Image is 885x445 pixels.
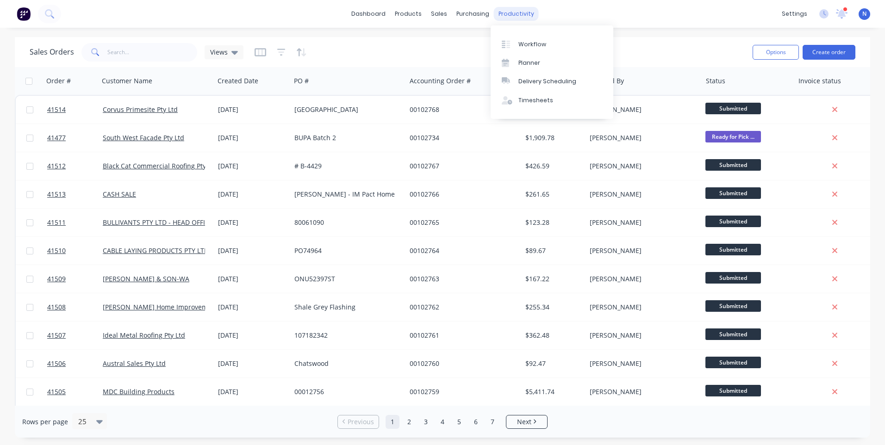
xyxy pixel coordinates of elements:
div: $255.34 [525,303,580,312]
div: sales [426,7,452,21]
a: Page 1 is your current page [386,415,399,429]
div: [PERSON_NAME] [590,359,692,368]
span: 41514 [47,105,66,114]
div: productivity [494,7,539,21]
div: [DATE] [218,133,287,142]
div: 00102766 [410,190,512,199]
div: products [390,7,426,21]
a: 41514 [47,96,103,124]
a: 41511 [47,209,103,236]
a: South West Facade Pty Ltd [103,133,184,142]
a: 41477 [47,124,103,152]
a: 41508 [47,293,103,321]
a: 41510 [47,237,103,265]
div: PO74964 [294,246,397,255]
span: Submitted [705,357,761,368]
div: $362.48 [525,331,580,340]
div: [PERSON_NAME] [590,218,692,227]
a: CABLE LAYING PRODUCTS PTY LTD [103,246,209,255]
div: settings [777,7,812,21]
div: 00102765 [410,218,512,227]
a: CASH SALE [103,190,136,198]
div: Accounting Order # [410,76,471,86]
div: # B-4429 [294,161,397,171]
a: Page 7 [486,415,499,429]
span: 41510 [47,246,66,255]
span: 41505 [47,387,66,396]
div: [DATE] [218,161,287,171]
span: N [862,10,866,18]
a: Austral Sales Pty Ltd [103,359,166,368]
span: Submitted [705,272,761,284]
div: [DATE] [218,105,287,114]
div: [PERSON_NAME] [590,303,692,312]
div: 00012756 [294,387,397,396]
div: 00102767 [410,161,512,171]
div: $261.65 [525,190,580,199]
a: Page 2 [402,415,416,429]
div: Workflow [518,40,546,49]
a: 41513 [47,180,103,208]
span: 41477 [47,133,66,142]
a: Timesheets [491,91,613,110]
div: 107182342 [294,331,397,340]
a: Delivery Scheduling [491,72,613,91]
div: [PERSON_NAME] [590,331,692,340]
div: [PERSON_NAME] [590,133,692,142]
span: Submitted [705,159,761,171]
div: Order # [46,76,71,86]
div: 00102761 [410,331,512,340]
div: [PERSON_NAME] [590,161,692,171]
a: MDC Building Products [103,387,175,396]
div: [GEOGRAPHIC_DATA] [294,105,397,114]
a: Planner [491,54,613,72]
div: [DATE] [218,387,287,396]
div: purchasing [452,7,494,21]
a: 41512 [47,152,103,180]
div: Customer Name [102,76,152,86]
div: Planner [518,59,540,67]
div: $167.22 [525,274,580,284]
div: [PERSON_NAME] [590,387,692,396]
div: 00102763 [410,274,512,284]
span: Submitted [705,328,761,340]
a: Previous page [338,417,379,426]
div: $5,411.74 [525,387,580,396]
div: 00102768 [410,105,512,114]
div: PO # [294,76,309,86]
div: 00102764 [410,246,512,255]
div: $89.67 [525,246,580,255]
span: 41507 [47,331,66,340]
a: Page 3 [419,415,433,429]
div: [PERSON_NAME] [590,246,692,255]
div: 80061090 [294,218,397,227]
a: Page 5 [452,415,466,429]
a: dashboard [347,7,390,21]
span: Next [517,417,531,426]
div: Status [706,76,725,86]
span: 41512 [47,161,66,171]
div: $1,909.78 [525,133,580,142]
span: Ready for Pick ... [705,131,761,142]
a: 41507 [47,321,103,349]
div: [DATE] [218,359,287,368]
div: $123.28 [525,218,580,227]
div: [DATE] [218,303,287,312]
div: ONU52397ST [294,274,397,284]
a: Corvus Primesite Pty Ltd [103,105,178,114]
ul: Pagination [334,415,551,429]
a: Page 4 [436,415,449,429]
img: Factory [17,7,31,21]
a: Ideal Metal Roofing Pty Ltd [103,331,185,340]
div: [PERSON_NAME] [590,274,692,284]
span: 41508 [47,303,66,312]
a: Next page [506,417,547,426]
div: Created Date [218,76,258,86]
span: Submitted [705,216,761,227]
div: Shale Grey Flashing [294,303,397,312]
div: [DATE] [218,190,287,199]
div: [DATE] [218,331,287,340]
div: [DATE] [218,274,287,284]
span: Submitted [705,103,761,114]
span: 41513 [47,190,66,199]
